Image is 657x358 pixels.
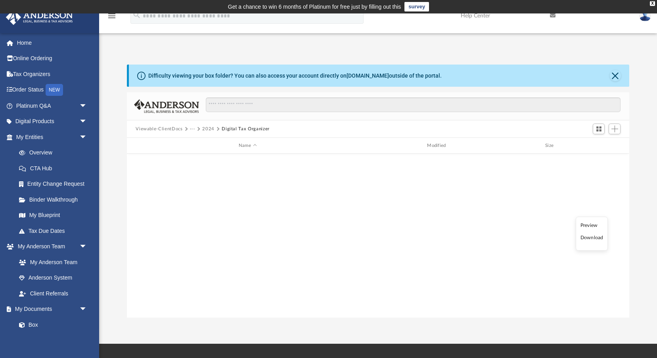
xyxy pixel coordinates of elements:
[79,114,95,130] span: arrow_drop_down
[610,70,621,81] button: Close
[344,142,531,149] div: Modified
[11,254,91,270] a: My Anderson Team
[228,2,401,11] div: Get a chance to win 6 months of Platinum for free just by filling out this
[11,192,99,208] a: Binder Walkthrough
[11,317,91,333] a: Box
[127,154,629,318] div: grid
[639,10,651,21] img: User Pic
[136,126,182,133] button: Viewable-ClientDocs
[6,82,99,98] a: Order StatusNEW
[6,66,99,82] a: Tax Organizers
[154,142,341,149] div: Name
[79,239,95,255] span: arrow_drop_down
[107,11,117,21] i: menu
[190,126,195,133] button: ···
[11,208,95,223] a: My Blueprint
[593,124,605,135] button: Switch to Grid View
[79,301,95,318] span: arrow_drop_down
[202,126,215,133] button: 2024
[11,286,95,301] a: Client Referrals
[6,129,99,145] a: My Entitiesarrow_drop_down
[222,126,270,133] button: Digital Tax Organizer
[404,2,429,11] a: survey
[6,51,99,67] a: Online Ordering
[11,223,99,239] a: Tax Due Dates
[6,114,99,129] a: Digital Productsarrow_drop_down
[46,84,63,96] div: NEW
[6,35,99,51] a: Home
[4,10,75,25] img: Anderson Advisors Platinum Portal
[79,98,95,114] span: arrow_drop_down
[11,160,99,176] a: CTA Hub
[650,1,655,6] div: close
[6,98,99,114] a: Platinum Q&Aarrow_drop_down
[535,142,567,149] div: Size
[11,270,95,286] a: Anderson System
[580,221,603,230] li: Preview
[11,176,99,192] a: Entity Change Request
[206,97,621,112] input: Search files and folders
[570,142,626,149] div: id
[148,72,442,80] div: Difficulty viewing your box folder? You can also access your account directly on outside of the p...
[11,145,99,161] a: Overview
[130,142,150,149] div: id
[79,129,95,145] span: arrow_drop_down
[609,124,621,135] button: Add
[6,301,95,317] a: My Documentsarrow_drop_down
[107,15,117,21] a: menu
[580,234,603,242] li: Download
[132,11,141,19] i: search
[576,217,608,251] ul: More options
[347,72,389,79] a: [DOMAIN_NAME]
[6,239,95,255] a: My Anderson Teamarrow_drop_down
